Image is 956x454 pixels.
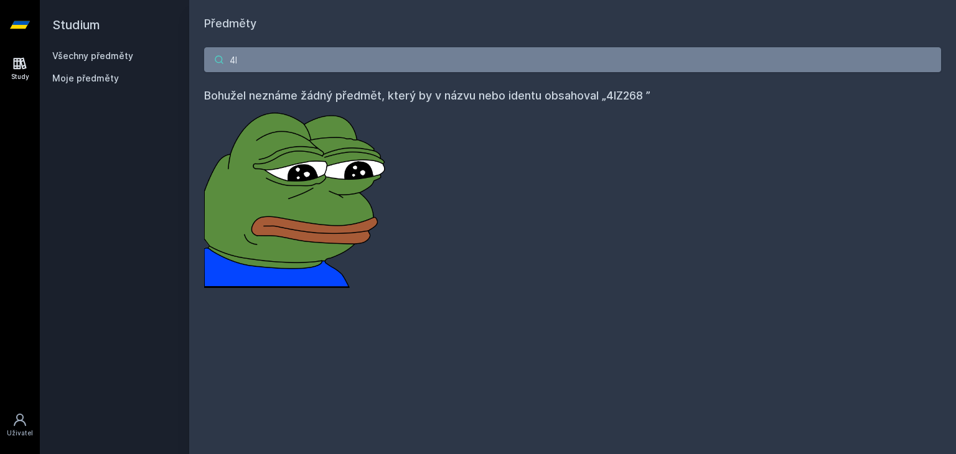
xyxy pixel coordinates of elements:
[2,406,37,444] a: Uživatel
[204,15,941,32] h1: Předměty
[11,72,29,81] div: Study
[7,429,33,438] div: Uživatel
[204,47,941,72] input: Název nebo ident předmětu…
[204,104,391,288] img: error_picture.png
[2,50,37,88] a: Study
[52,72,119,85] span: Moje předměty
[52,50,133,61] a: Všechny předměty
[204,87,941,104] h4: Bohužel neznáme žádný předmět, který by v názvu nebo identu obsahoval „4IZ268 ”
